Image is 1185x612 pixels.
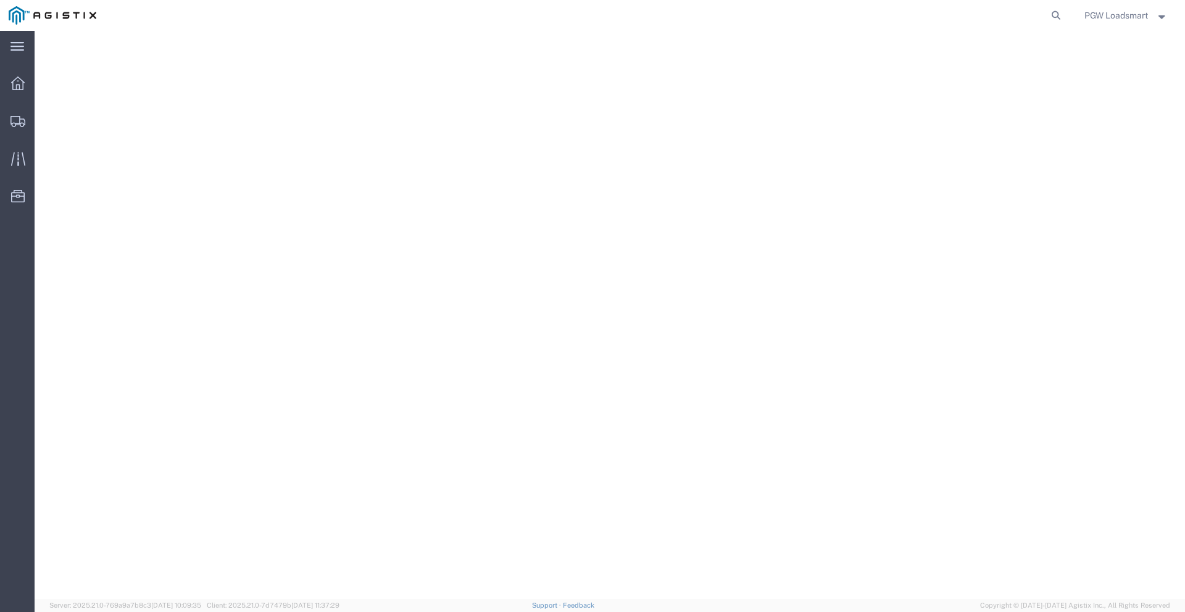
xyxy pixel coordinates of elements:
span: [DATE] 10:09:35 [151,602,201,609]
button: PGW Loadsmart [1084,8,1168,23]
iframe: FS Legacy Container [35,31,1185,599]
img: logo [9,6,96,25]
span: [DATE] 11:37:29 [291,602,339,609]
a: Feedback [563,602,594,609]
span: Server: 2025.21.0-769a9a7b8c3 [49,602,201,609]
span: Copyright © [DATE]-[DATE] Agistix Inc., All Rights Reserved [980,600,1170,611]
span: PGW Loadsmart [1084,9,1148,22]
a: Support [532,602,563,609]
span: Client: 2025.21.0-7d7479b [207,602,339,609]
